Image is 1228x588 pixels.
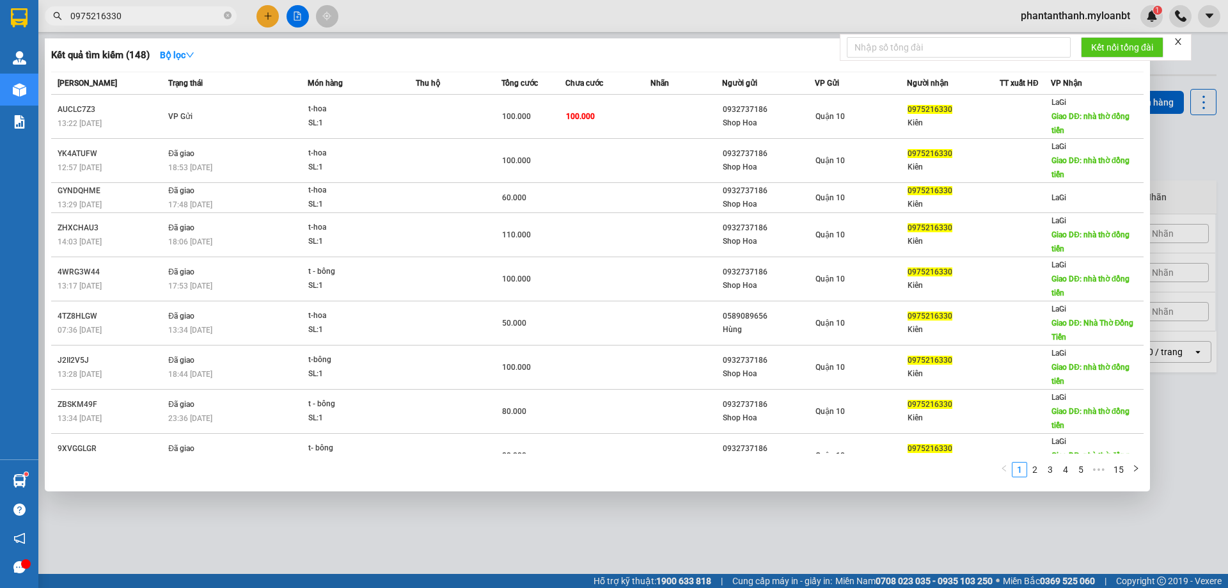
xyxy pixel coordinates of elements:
span: Đã giao [168,223,194,232]
div: SL: 1 [308,367,404,381]
span: Đã giao [168,444,194,453]
a: 5 [1074,463,1088,477]
div: Shop Hoa [723,116,814,130]
span: 13:29 [DATE] [58,200,102,209]
span: Trạng thái [168,79,203,88]
span: 13:28 [DATE] [58,370,102,379]
span: Giao DĐ: nhà thờ đồng tiến [1051,156,1130,179]
span: close-circle [224,12,232,19]
span: LaGi [1051,98,1066,107]
span: 17:53 [DATE] [168,282,212,290]
span: LaGi [1051,305,1066,314]
img: solution-icon [13,115,26,129]
div: 0589089656 [723,310,814,323]
span: 80.000 [502,407,526,416]
li: 4 [1058,462,1073,477]
div: ZBSKM49F [58,398,164,411]
span: Giao DĐ: nhà thờ đồng tiến [1051,407,1130,430]
span: right [1132,465,1140,472]
li: Previous Page [996,462,1012,477]
span: message [13,561,26,573]
span: Đã giao [168,312,194,321]
span: Giao DĐ: Nhà Thờ Đồng Tiến [1051,319,1133,342]
span: 12:57 [DATE] [58,163,102,172]
div: 0932737186 [723,266,814,279]
span: 100.000 [502,156,531,165]
span: LaGi [1051,193,1066,202]
span: 0975216330 [908,105,952,114]
input: Tìm tên, số ĐT hoặc mã đơn [70,9,221,23]
button: Kết nối tổng đài [1081,37,1163,58]
a: 1 [1012,463,1027,477]
div: 0932737186 [723,398,814,411]
div: t-hoa [308,309,404,323]
div: 0932737186 [723,184,814,198]
div: YK4ATUFW [58,147,164,161]
div: SL: 1 [308,411,404,425]
strong: Bộ lọc [160,50,194,60]
img: warehouse-icon [13,83,26,97]
li: 5 [1073,462,1089,477]
span: LaGi [1051,393,1066,402]
div: SL: 1 [308,161,404,175]
button: left [996,462,1012,477]
li: 3 [1043,462,1058,477]
span: Quận 10 [815,363,845,372]
sup: 1 [24,472,28,476]
div: Hùng [723,323,814,337]
div: t-hoa [308,221,404,235]
span: 100.000 [502,274,531,283]
span: 13:22 [DATE] [58,119,102,128]
li: 2 [1027,462,1043,477]
span: 0975216330 [908,400,952,409]
span: 0975216330 [908,267,952,276]
span: LaGi [1051,216,1066,225]
div: Kiên [908,198,999,211]
span: Đã giao [168,149,194,158]
div: 0932737186 [723,221,814,235]
div: Kiên [908,161,999,174]
li: Next 5 Pages [1089,462,1109,477]
span: 14:03 [DATE] [58,237,102,246]
span: Thu hộ [416,79,440,88]
div: Shop Hoa [723,235,814,248]
span: 18:53 [DATE] [168,163,212,172]
div: 4WRG3W44 [58,266,164,279]
span: close [1174,37,1183,46]
span: LaGi [1051,260,1066,269]
span: 0975216330 [908,312,952,321]
div: t-bông [308,353,404,367]
span: Quận 10 [815,274,845,283]
span: Quận 10 [815,451,845,460]
span: Giao DĐ: nhà thờ đồng tiến [1051,112,1130,135]
li: 15 [1109,462,1128,477]
span: 60.000 [502,193,526,202]
span: Quận 10 [815,156,845,165]
div: Kiên [908,323,999,337]
span: question-circle [13,504,26,516]
div: Kiên [908,116,999,130]
span: 17:48 [DATE] [168,200,212,209]
span: 0975216330 [908,149,952,158]
span: Người gửi [722,79,757,88]
a: 2 [1028,463,1042,477]
span: Quận 10 [815,230,845,239]
div: 9XVGGLGR [58,442,164,456]
span: 18:44 [DATE] [168,370,212,379]
span: Món hàng [308,79,343,88]
span: 100.000 [502,363,531,372]
div: t - bông [308,397,404,411]
span: close-circle [224,10,232,22]
span: ••• [1089,462,1109,477]
span: 80.000 [502,451,526,460]
a: 4 [1059,463,1073,477]
span: 50.000 [502,319,526,328]
span: VP Gửi [168,112,193,121]
span: Đã giao [168,267,194,276]
span: Giao DĐ: nhà thờ đồng tiến [1051,451,1130,474]
a: 3 [1043,463,1057,477]
button: right [1128,462,1144,477]
input: Nhập số tổng đài [847,37,1071,58]
div: 0932737186 [723,147,814,161]
div: Kiên [908,411,999,425]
